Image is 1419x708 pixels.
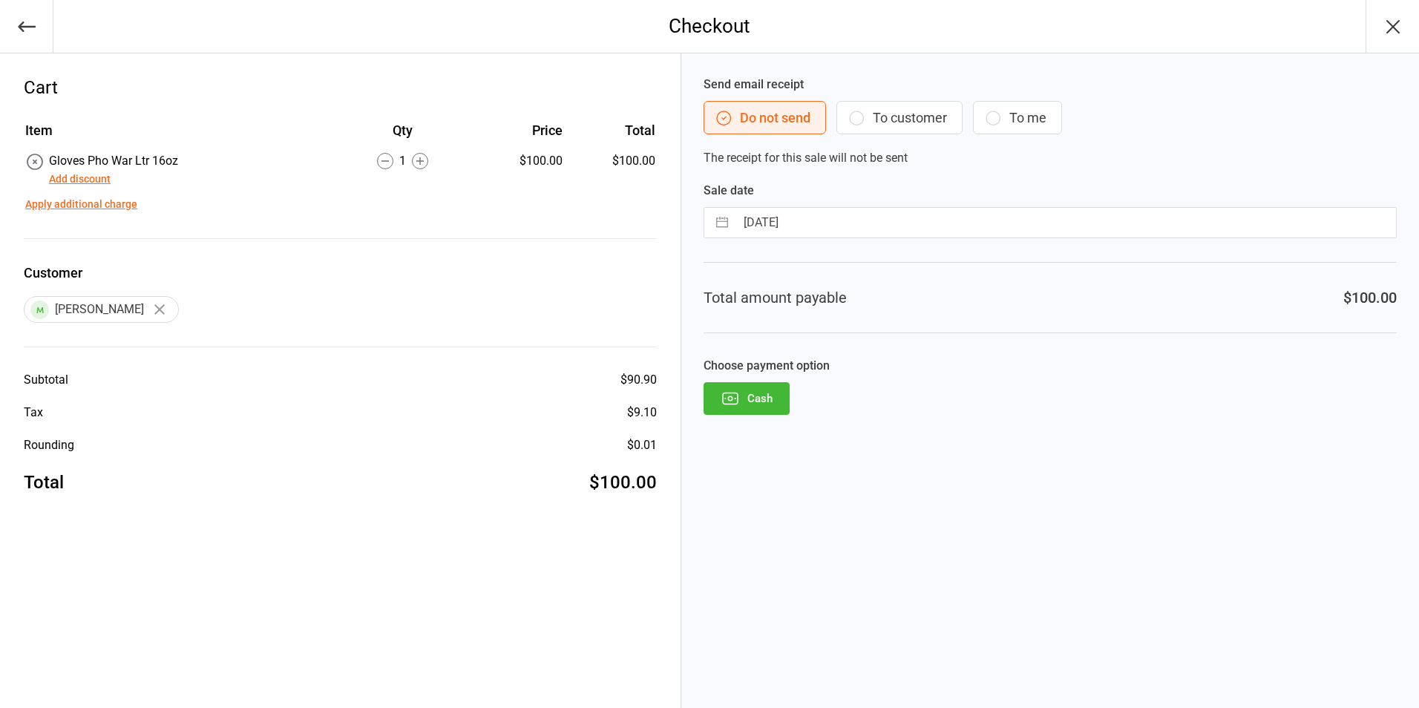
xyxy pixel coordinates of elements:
td: $100.00 [568,152,655,188]
button: Apply additional charge [25,197,137,212]
div: Total [24,469,64,496]
label: Sale date [704,182,1397,200]
div: Price [471,120,563,140]
div: Tax [24,404,43,422]
label: Send email receipt [704,76,1397,94]
button: To me [973,101,1062,134]
div: 1 [335,152,469,170]
div: Rounding [24,436,74,454]
label: Customer [24,263,657,283]
th: Qty [335,120,469,151]
div: [PERSON_NAME] [24,296,179,323]
div: Subtotal [24,371,68,389]
div: $100.00 [589,469,657,496]
label: Choose payment option [704,357,1397,375]
div: $90.90 [620,371,657,389]
div: $100.00 [471,152,563,170]
button: Add discount [49,171,111,187]
th: Item [25,120,333,151]
div: The receipt for this sale will not be sent [704,76,1397,167]
span: Gloves Pho War Ltr 16oz [49,154,178,168]
th: Total [568,120,655,151]
button: To customer [836,101,963,134]
div: Cart [24,74,657,101]
div: Total amount payable [704,286,847,309]
div: $100.00 [1343,286,1397,309]
div: $0.01 [627,436,657,454]
button: Do not send [704,101,826,134]
button: Cash [704,382,790,415]
div: $9.10 [627,404,657,422]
